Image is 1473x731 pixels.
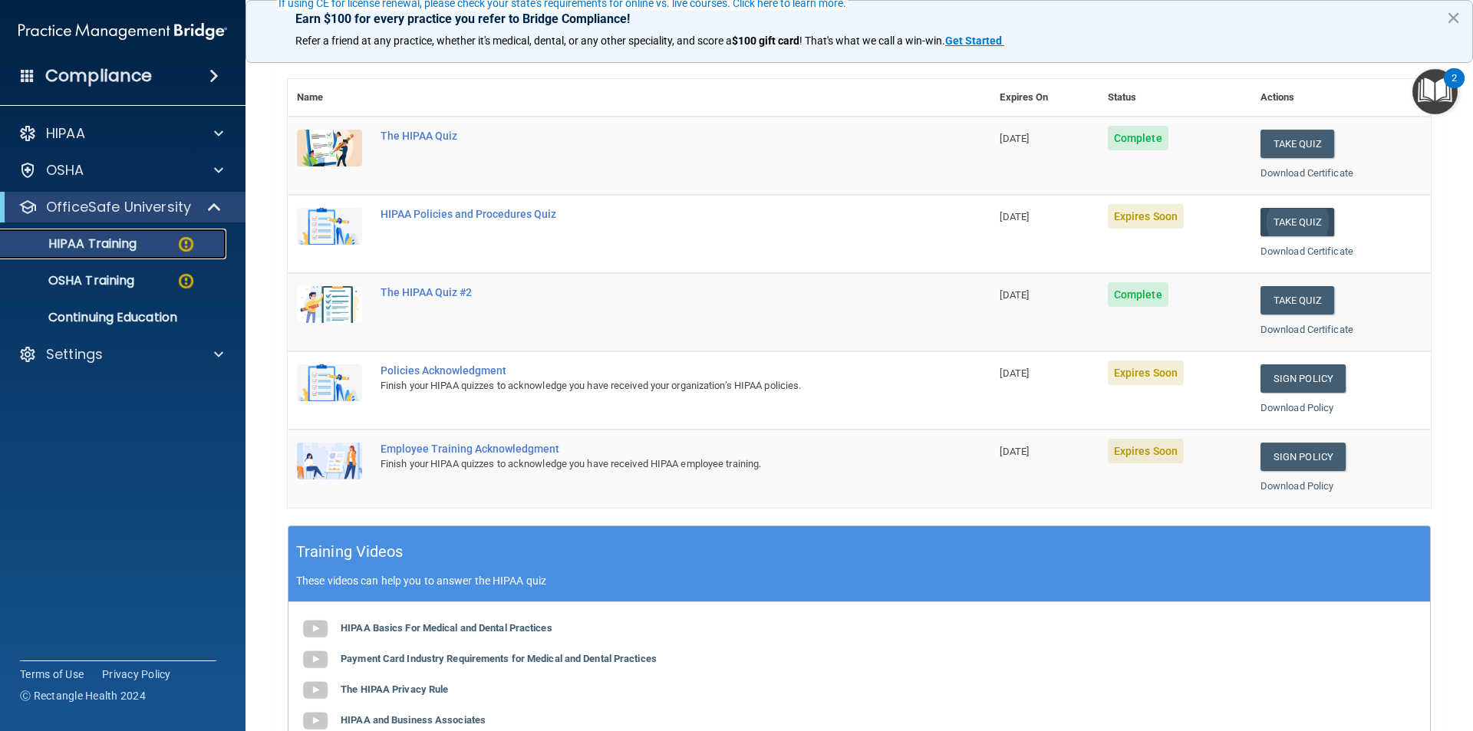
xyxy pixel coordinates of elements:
[341,683,448,695] b: The HIPAA Privacy Rule
[176,272,196,291] img: warning-circle.0cc9ac19.png
[45,65,152,87] h4: Compliance
[1412,69,1458,114] button: Open Resource Center, 2 new notifications
[296,538,404,565] h5: Training Videos
[300,614,331,644] img: gray_youtube_icon.38fcd6cc.png
[1108,439,1184,463] span: Expires Soon
[1108,361,1184,385] span: Expires Soon
[381,286,914,298] div: The HIPAA Quiz #2
[18,16,227,47] img: PMB logo
[1000,289,1029,301] span: [DATE]
[381,455,914,473] div: Finish your HIPAA quizzes to acknowledge you have received HIPAA employee training.
[381,130,914,142] div: The HIPAA Quiz
[46,124,85,143] p: HIPAA
[1260,324,1353,335] a: Download Certificate
[1260,245,1353,257] a: Download Certificate
[18,124,223,143] a: HIPAA
[1260,402,1334,413] a: Download Policy
[1099,79,1251,117] th: Status
[1260,167,1353,179] a: Download Certificate
[732,35,799,47] strong: $100 gift card
[381,208,914,220] div: HIPAA Policies and Procedures Quiz
[1251,79,1431,117] th: Actions
[341,714,486,726] b: HIPAA and Business Associates
[1108,282,1168,307] span: Complete
[18,161,223,179] a: OSHA
[341,622,552,634] b: HIPAA Basics For Medical and Dental Practices
[300,644,331,675] img: gray_youtube_icon.38fcd6cc.png
[46,161,84,179] p: OSHA
[1108,204,1184,229] span: Expires Soon
[10,310,219,325] p: Continuing Education
[1452,78,1457,98] div: 2
[1260,130,1334,158] button: Take Quiz
[381,364,914,377] div: Policies Acknowledgment
[295,12,1423,26] p: Earn $100 for every practice you refer to Bridge Compliance!
[1260,208,1334,236] button: Take Quiz
[288,79,371,117] th: Name
[295,35,732,47] span: Refer a friend at any practice, whether it's medical, dental, or any other speciality, and score a
[20,667,84,682] a: Terms of Use
[990,79,1098,117] th: Expires On
[799,35,945,47] span: ! That's what we call a win-win.
[341,653,657,664] b: Payment Card Industry Requirements for Medical and Dental Practices
[1108,126,1168,150] span: Complete
[102,667,171,682] a: Privacy Policy
[300,675,331,706] img: gray_youtube_icon.38fcd6cc.png
[10,273,134,288] p: OSHA Training
[945,35,1004,47] a: Get Started
[1000,133,1029,144] span: [DATE]
[18,345,223,364] a: Settings
[1000,446,1029,457] span: [DATE]
[296,575,1422,587] p: These videos can help you to answer the HIPAA quiz
[381,443,914,455] div: Employee Training Acknowledgment
[1446,5,1461,30] button: Close
[1260,480,1334,492] a: Download Policy
[18,198,222,216] a: OfficeSafe University
[1000,211,1029,222] span: [DATE]
[1260,443,1346,471] a: Sign Policy
[20,688,146,703] span: Ⓒ Rectangle Health 2024
[381,377,914,395] div: Finish your HIPAA quizzes to acknowledge you have received your organization’s HIPAA policies.
[945,35,1002,47] strong: Get Started
[1260,364,1346,393] a: Sign Policy
[1000,367,1029,379] span: [DATE]
[46,345,103,364] p: Settings
[176,235,196,254] img: warning-circle.0cc9ac19.png
[46,198,191,216] p: OfficeSafe University
[10,236,137,252] p: HIPAA Training
[1260,286,1334,314] button: Take Quiz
